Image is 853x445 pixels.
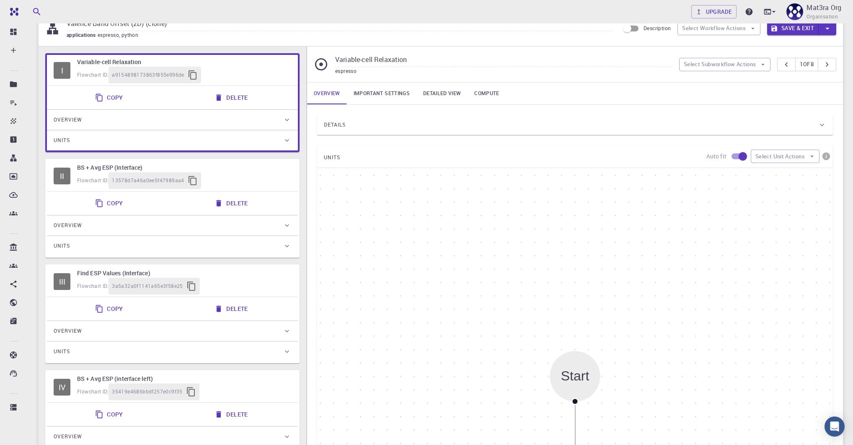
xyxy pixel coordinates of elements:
button: 1of8 [795,58,818,71]
span: Idle [54,168,70,184]
div: II [54,168,70,184]
span: a9154898173863f855e996de [112,71,184,79]
button: Select Workflow Actions [677,22,760,35]
span: Units [54,134,70,147]
span: Flowchart ID: [77,282,109,289]
span: Overview [54,430,82,443]
span: Idle [54,273,70,290]
h6: Find ESP Values (Interface) [77,269,291,278]
span: UNITS [324,151,340,164]
button: Copy [90,195,130,212]
button: Upgrade [691,5,737,18]
span: 3a5a32a0f1141a65e3f58e25 [112,282,183,290]
div: Units [47,342,298,362]
span: Idle [54,379,70,396]
p: Auto fit [706,152,726,160]
div: III [54,273,70,290]
div: Units [47,130,298,150]
button: Select Subworkflow Actions [679,58,771,71]
button: info [819,150,833,163]
div: Start [561,369,589,384]
h6: Variable-cell Relaxation [77,57,291,67]
span: Organisation [806,13,838,21]
div: I [54,62,70,79]
button: Copy [90,406,130,423]
span: Flowchart ID: [77,177,109,184]
button: Save & Exit [767,22,819,35]
span: 35419e4686bbdf257e0c9f35 [112,388,183,396]
span: Description [644,25,671,31]
button: Delete [209,300,254,317]
span: Units [54,345,70,358]
div: Start [550,351,600,401]
p: Mat3ra Org [806,3,841,13]
div: Details [317,115,833,135]
span: Units [54,239,70,253]
span: 13578d7a46a0ee5f47989aa4 [112,176,184,185]
h6: BS + Avg ESP (interface left) [77,374,291,383]
button: Select Unit Actions [751,150,819,163]
a: Compute [468,83,506,104]
a: Important settings [347,83,416,104]
div: Units [47,236,298,256]
button: Copy [90,300,130,317]
span: espresso, python [98,31,142,38]
button: Delete [209,406,254,423]
span: Flowchart ID: [77,388,109,395]
h6: BS + Avg ESP (Interface) [77,163,291,172]
button: Delete [209,195,254,212]
span: Idle [54,62,70,79]
span: espresso [335,67,357,74]
span: Overview [54,219,82,232]
span: Overview [54,113,82,127]
img: logo [7,8,18,16]
img: Mat3ra Org [786,3,803,20]
a: Detailed view [416,83,468,104]
div: Overview [47,321,298,341]
div: Overview [47,110,298,130]
div: IV [54,379,70,396]
a: Overview [307,83,347,104]
div: Open Intercom Messenger [825,417,845,437]
span: Overview [54,324,82,338]
span: Support [18,6,48,13]
button: Delete [209,89,254,106]
span: applications [67,31,98,38]
span: Details [324,118,346,132]
span: Flowchart ID: [77,71,109,78]
div: Overview [47,215,298,235]
div: pager [777,58,836,71]
button: Copy [90,89,130,106]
